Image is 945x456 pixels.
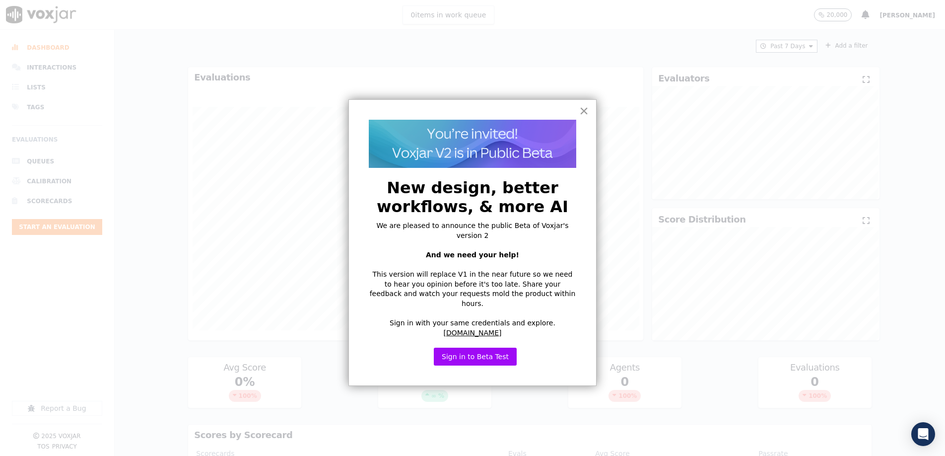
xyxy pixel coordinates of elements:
strong: And we need your help! [426,251,519,259]
div: Open Intercom Messenger [911,422,935,446]
button: Sign in to Beta Test [434,348,517,366]
p: This version will replace V1 in the near future so we need to hear you opinion before it's too la... [369,270,576,308]
h2: New design, better workflows, & more AI [369,178,576,217]
a: [DOMAIN_NAME] [444,329,502,337]
p: We are pleased to announce the public Beta of Voxjar's version 2 [369,221,576,240]
span: Sign in with your same credentials and explore. [390,319,555,327]
button: Close [579,103,589,119]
